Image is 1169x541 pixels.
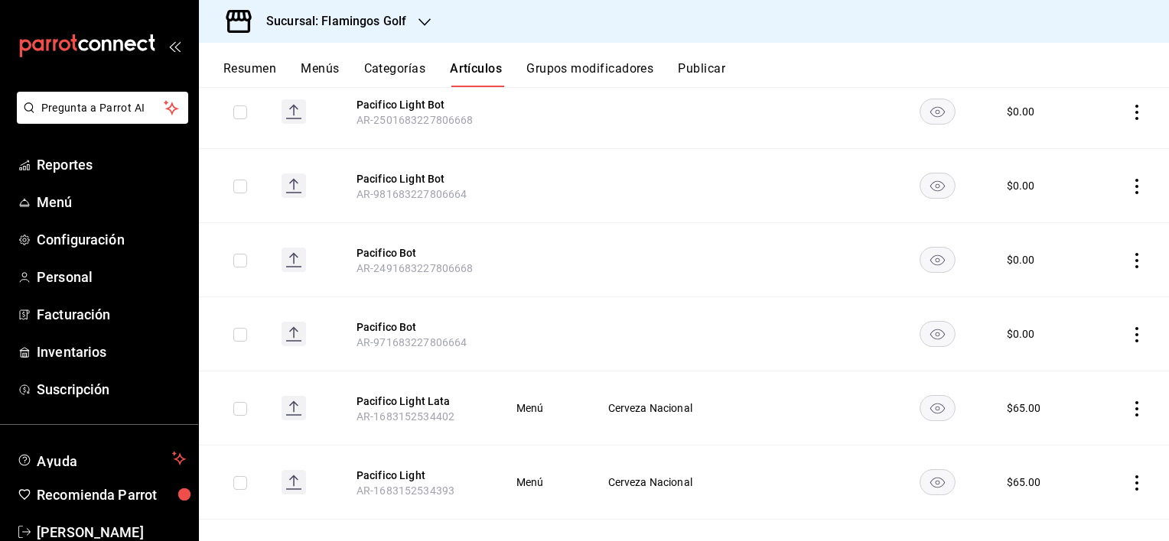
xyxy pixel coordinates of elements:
span: Suscripción [37,379,186,400]
span: Cerveza Nacional [608,477,741,488]
span: Reportes [37,154,186,175]
div: $ 0.00 [1007,252,1035,267]
button: Artículos [450,61,502,87]
button: Pregunta a Parrot AI [17,92,188,124]
span: Facturación [37,304,186,325]
span: Pregunta a Parrot AI [41,100,164,116]
h3: Sucursal: Flamingos Golf [254,12,406,31]
div: $ 0.00 [1007,104,1035,119]
button: edit-product-location [357,245,479,261]
button: actions [1129,327,1145,342]
button: actions [1129,475,1145,491]
div: $ 65.00 [1007,400,1041,416]
button: Resumen [223,61,276,87]
button: availability-product [920,247,956,273]
span: Configuración [37,229,186,250]
div: navigation tabs [223,61,1169,87]
button: edit-product-location [357,171,479,186]
div: $ 0.00 [1007,178,1035,193]
span: AR-2491683227806668 [357,262,474,274]
button: actions [1129,253,1145,268]
span: Personal [37,267,186,287]
button: edit-product-location [357,97,479,112]
button: actions [1129,105,1145,120]
span: AR-2501683227806668 [357,114,474,126]
button: availability-product [920,469,956,495]
span: AR-1683152534402 [357,410,454,423]
button: open_drawer_menu [168,40,181,52]
span: Menú [37,192,186,212]
button: availability-product [920,173,956,199]
button: Publicar [678,61,725,87]
span: AR-971683227806664 [357,336,467,348]
button: actions [1129,179,1145,194]
button: availability-product [920,99,956,125]
span: Inventarios [37,342,186,362]
button: edit-product-location [357,319,479,335]
div: $ 65.00 [1007,475,1041,490]
span: Recomienda Parrot [37,484,186,505]
button: availability-product [920,321,956,347]
span: Menú [516,403,570,413]
button: availability-product [920,395,956,421]
span: Menú [516,477,570,488]
button: Menús [301,61,339,87]
button: actions [1129,401,1145,416]
span: Ayuda [37,449,166,468]
button: edit-product-location [357,468,479,483]
span: Cerveza Nacional [608,403,741,413]
button: Grupos modificadores [526,61,653,87]
button: edit-product-location [357,394,479,409]
span: AR-981683227806664 [357,188,467,200]
button: Categorías [364,61,426,87]
a: Pregunta a Parrot AI [11,111,188,127]
div: $ 0.00 [1007,326,1035,342]
span: AR-1683152534393 [357,484,454,497]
